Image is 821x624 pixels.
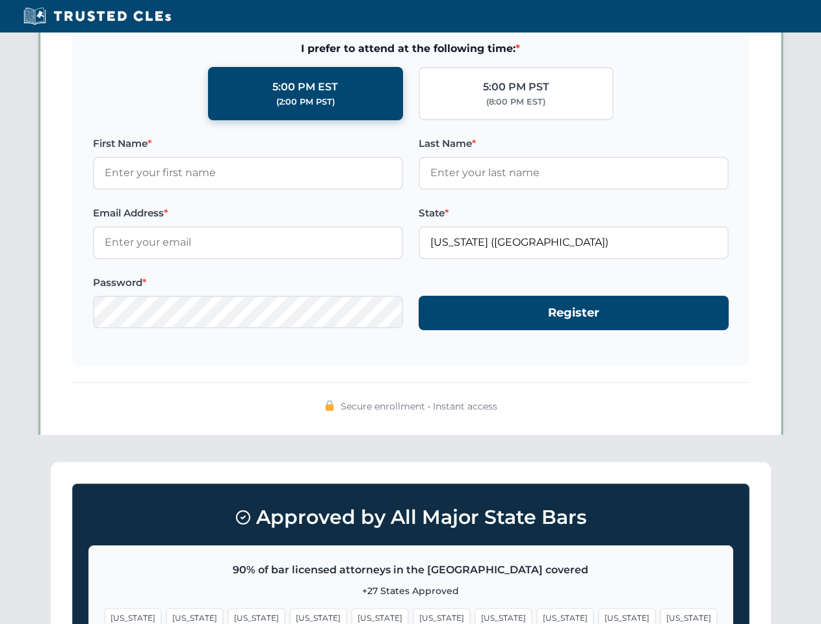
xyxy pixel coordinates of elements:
[93,40,729,57] span: I prefer to attend at the following time:
[93,275,403,291] label: Password
[419,226,729,259] input: Florida (FL)
[341,399,497,413] span: Secure enrollment • Instant access
[93,136,403,151] label: First Name
[483,79,549,96] div: 5:00 PM PST
[272,79,338,96] div: 5:00 PM EST
[20,6,175,26] img: Trusted CLEs
[93,205,403,221] label: Email Address
[419,296,729,330] button: Register
[105,562,717,578] p: 90% of bar licensed attorneys in the [GEOGRAPHIC_DATA] covered
[105,584,717,598] p: +27 States Approved
[324,400,335,411] img: 🔒
[419,136,729,151] label: Last Name
[93,157,403,189] input: Enter your first name
[93,226,403,259] input: Enter your email
[276,96,335,109] div: (2:00 PM PST)
[419,157,729,189] input: Enter your last name
[419,205,729,221] label: State
[486,96,545,109] div: (8:00 PM EST)
[88,500,733,535] h3: Approved by All Major State Bars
